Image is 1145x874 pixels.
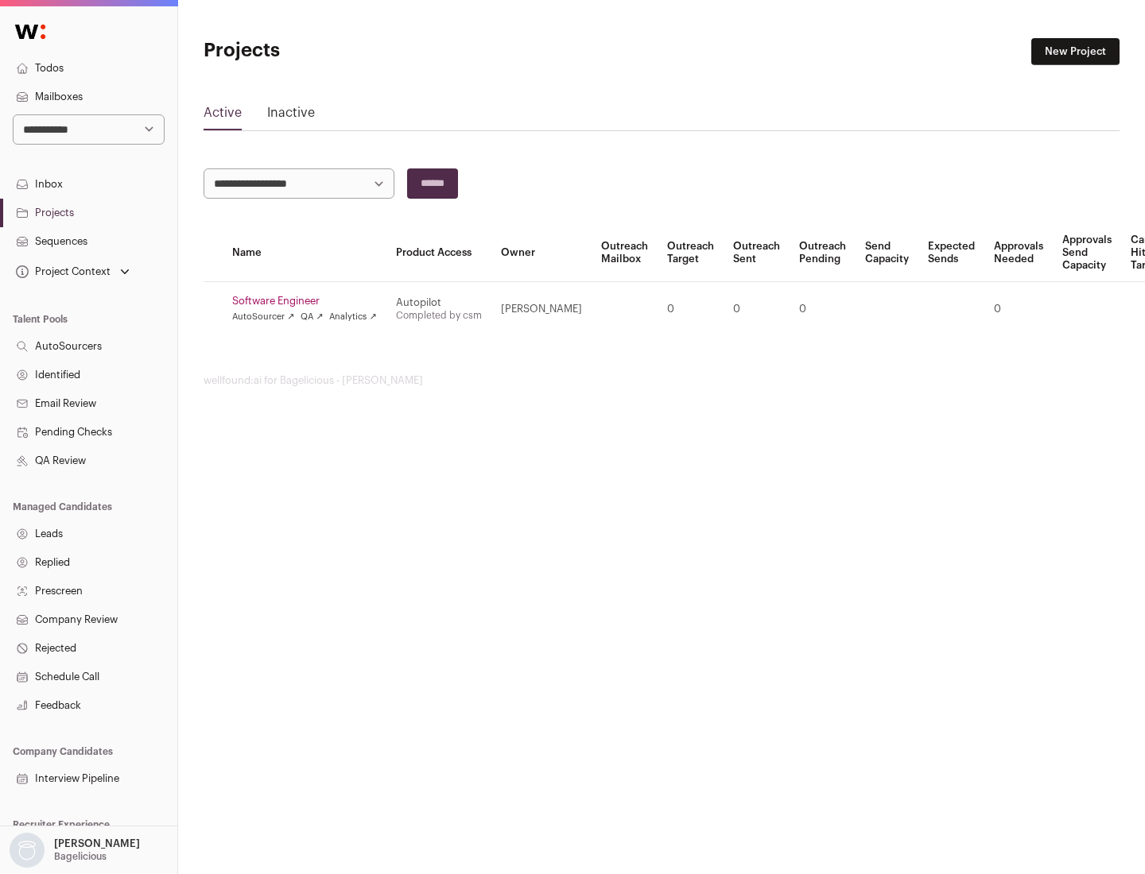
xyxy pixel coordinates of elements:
[204,103,242,129] a: Active
[6,16,54,48] img: Wellfound
[918,224,984,282] th: Expected Sends
[6,833,143,868] button: Open dropdown
[984,282,1053,337] td: 0
[658,282,724,337] td: 0
[491,224,592,282] th: Owner
[790,224,856,282] th: Outreach Pending
[13,265,111,278] div: Project Context
[856,224,918,282] th: Send Capacity
[10,833,45,868] img: nopic.png
[204,374,1120,387] footer: wellfound:ai for Bagelicious - [PERSON_NAME]
[223,224,386,282] th: Name
[54,837,140,850] p: [PERSON_NAME]
[790,282,856,337] td: 0
[658,224,724,282] th: Outreach Target
[1031,38,1120,65] a: New Project
[1053,224,1121,282] th: Approvals Send Capacity
[724,224,790,282] th: Outreach Sent
[301,311,323,323] a: QA ↗
[592,224,658,282] th: Outreach Mailbox
[329,311,376,323] a: Analytics ↗
[54,850,107,863] p: Bagelicious
[724,282,790,337] td: 0
[396,311,482,320] a: Completed by csm
[13,261,133,283] button: Open dropdown
[232,311,294,323] a: AutoSourcer ↗
[232,295,377,307] a: Software Engineer
[267,103,315,129] a: Inactive
[491,282,592,337] td: [PERSON_NAME]
[204,38,509,64] h1: Projects
[386,224,491,282] th: Product Access
[396,296,482,309] div: Autopilot
[984,224,1053,282] th: Approvals Needed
